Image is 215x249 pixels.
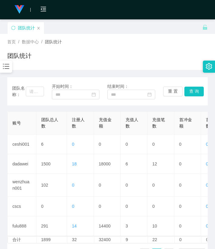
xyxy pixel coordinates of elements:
[8,134,36,154] td: ceshi001
[184,87,204,96] button: 查 询
[2,62,10,70] i: 图标: bars
[152,117,165,128] span: 充值笔数
[121,134,147,154] td: 0
[11,26,15,30] i: 图标: sync
[94,154,121,174] td: 18000
[163,87,183,96] button: 重 置
[7,51,32,60] h1: 团队统计
[72,204,74,209] span: 0
[94,174,121,197] td: 0
[12,85,26,98] span: 团队名称：
[37,237,68,243] td: 1899
[8,216,36,236] td: fulu888
[107,84,129,89] span: 结束时间：
[206,142,208,147] span: 0
[121,216,147,236] td: 3
[147,92,152,97] i: 图标: calendar
[121,197,147,216] td: 0
[12,121,21,125] span: 账号
[15,5,24,14] img: logo.9652507e.png
[147,197,174,216] td: 0
[202,25,208,30] i: 图标: unlock
[94,237,121,243] td: 32400
[121,237,148,243] td: 9
[72,161,77,166] span: 18
[72,224,77,228] span: 14
[99,117,112,128] span: 充值金额
[121,174,147,197] td: 0
[18,39,19,44] span: /
[148,237,175,243] td: 22
[41,117,58,128] span: 团队总人数
[174,216,201,236] td: 0
[206,183,208,188] span: 0
[33,0,54,20] i: 图标: menu-fold
[147,216,174,236] td: 10
[206,161,208,166] span: 0
[94,216,121,236] td: 14400
[72,183,74,188] span: 0
[22,39,39,44] span: 数据中心
[72,117,85,128] span: 注册人数
[147,174,174,197] td: 0
[36,174,67,197] td: 102
[41,39,42,44] span: /
[36,197,67,216] td: 0
[147,134,174,154] td: 0
[45,39,62,44] span: 团队统计
[179,117,192,128] span: 首冲金额
[206,224,208,228] span: 0
[174,134,201,154] td: 0
[175,237,201,243] td: 0
[7,39,16,44] span: 首页
[206,63,212,70] i: 图标: setting
[174,197,201,216] td: 0
[206,204,208,209] span: 0
[126,117,138,128] span: 充值人数
[94,197,121,216] td: 0
[92,92,96,97] i: 图标: calendar
[147,154,174,174] td: 12
[94,134,121,154] td: 0
[52,84,73,89] span: 开始时间：
[36,154,67,174] td: 1500
[8,154,36,174] td: dadawei
[72,142,74,147] span: 0
[174,154,201,174] td: 0
[174,174,201,197] td: 0
[8,174,36,197] td: wenzhuan001
[67,237,94,243] td: 32
[8,237,37,243] td: 合计
[26,87,44,96] input: 请输入
[121,154,147,174] td: 6
[8,197,36,216] td: cscs
[18,22,35,34] div: 团队统计
[37,26,40,30] i: 图标: close
[36,216,67,236] td: 291
[36,134,67,154] td: 6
